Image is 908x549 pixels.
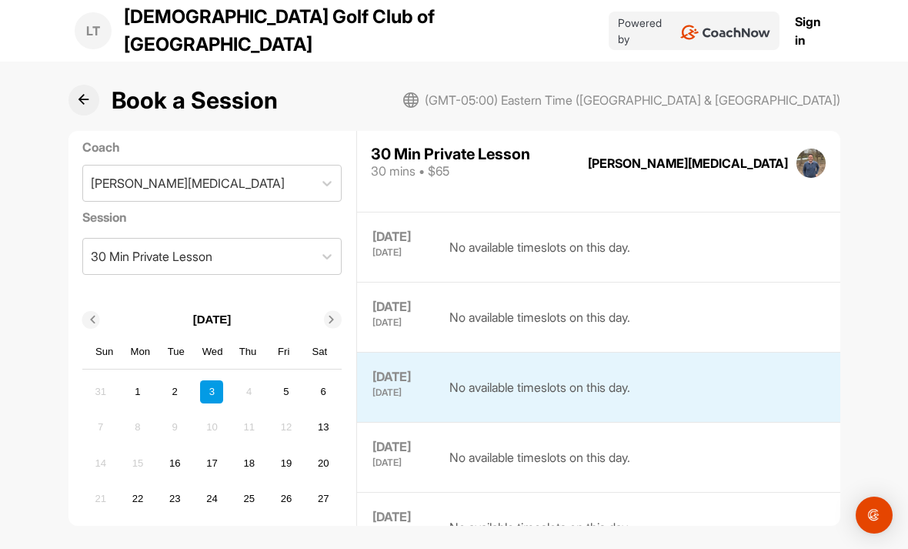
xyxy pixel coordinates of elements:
label: Coach [82,138,342,156]
div: Choose Saturday, October 4th, 2025 [312,523,335,546]
div: Choose Saturday, September 13th, 2025 [312,416,335,439]
div: [DATE] [372,388,434,397]
div: Sat [310,342,330,362]
div: Choose Saturday, September 27th, 2025 [312,487,335,511]
p: [DEMOGRAPHIC_DATA] Golf Club of [GEOGRAPHIC_DATA] [124,3,609,59]
div: Choose Thursday, September 18th, 2025 [238,451,261,474]
div: Tue [166,342,186,362]
div: Choose Tuesday, September 16th, 2025 [163,451,186,474]
a: Sign in [795,12,833,49]
div: Not available Sunday, September 7th, 2025 [89,416,112,439]
div: Choose Tuesday, September 2nd, 2025 [163,380,186,403]
div: Not available Sunday, September 21st, 2025 [89,487,112,511]
div: No available timeslots on this day. [449,298,630,336]
div: [PERSON_NAME][MEDICAL_DATA] [588,154,788,172]
div: LT [75,12,112,49]
div: [PERSON_NAME][MEDICAL_DATA] [91,174,285,192]
div: Choose Wednesday, September 17th, 2025 [200,451,223,474]
div: Choose Wednesday, October 1st, 2025 [200,523,223,546]
div: Choose Friday, September 5th, 2025 [275,380,298,403]
img: svg+xml;base64,PHN2ZyB3aWR0aD0iMjAiIGhlaWdodD0iMjAiIHZpZXdCb3g9IjAgMCAyMCAyMCIgZmlsbD0ibm9uZSIgeG... [403,92,419,108]
div: Choose Thursday, September 25th, 2025 [238,487,261,511]
div: Open Intercom Messenger [856,497,893,534]
div: Sun [95,342,115,362]
div: [DATE] [372,368,434,385]
div: 30 Min Private Lesson [91,247,212,266]
div: Choose Tuesday, September 23rd, 2025 [163,487,186,511]
div: [DATE] [372,458,434,467]
div: Not available Friday, September 12th, 2025 [275,416,298,439]
div: [DATE] [372,298,434,315]
div: Fri [274,342,294,362]
div: No available timeslots on this day. [449,368,630,407]
div: Not available Tuesday, September 9th, 2025 [163,416,186,439]
div: Wed [202,342,222,362]
div: Choose Saturday, September 20th, 2025 [312,451,335,474]
div: Choose Friday, September 26th, 2025 [275,487,298,511]
div: [DATE] [372,438,434,455]
div: [DATE] [372,248,434,257]
div: [DATE] [372,318,434,327]
div: Not available Monday, September 15th, 2025 [126,451,149,474]
div: Choose Wednesday, September 3rd, 2025 [200,380,223,403]
p: Powered by [618,15,674,47]
label: Session [82,208,342,226]
div: Not available Monday, September 8th, 2025 [126,416,149,439]
p: [DATE] [193,311,232,329]
div: Not available Wednesday, September 10th, 2025 [200,416,223,439]
div: Choose Thursday, October 2nd, 2025 [238,523,261,546]
div: Not available Sunday, September 14th, 2025 [89,451,112,474]
div: Mon [130,342,150,362]
span: (GMT-05:00) Eastern Time ([GEOGRAPHIC_DATA] & [GEOGRAPHIC_DATA]) [425,91,840,109]
img: CoachNow [680,25,770,40]
div: No available timeslots on this day. [449,438,630,477]
div: Not available Sunday, August 31st, 2025 [89,380,112,403]
div: No available timeslots on this day. [449,508,630,547]
div: Choose Friday, October 3rd, 2025 [275,523,298,546]
div: Thu [238,342,258,362]
div: Choose Saturday, September 6th, 2025 [312,380,335,403]
div: Choose Monday, September 22nd, 2025 [126,487,149,511]
div: Not available Sunday, September 28th, 2025 [89,523,112,546]
div: Not available Monday, September 29th, 2025 [126,523,149,546]
div: [DATE] [372,508,434,525]
img: square_54f708b210b0ae6b7605bb43670e43fd.jpg [796,149,826,178]
div: Choose Friday, September 19th, 2025 [275,451,298,474]
div: Not available Thursday, September 4th, 2025 [238,380,261,403]
div: Not available Thursday, September 11th, 2025 [238,416,261,439]
div: month 2025-09 [87,378,337,547]
div: 30 Min Private Lesson [371,146,530,162]
div: Choose Monday, September 1st, 2025 [126,380,149,403]
div: No available timeslots on this day. [449,228,630,266]
div: Choose Wednesday, September 24th, 2025 [200,487,223,511]
div: 30 mins • $65 [371,162,530,180]
h1: Book a Session [112,83,278,118]
div: [DATE] [372,228,434,245]
div: Not available Tuesday, September 30th, 2025 [163,523,186,546]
